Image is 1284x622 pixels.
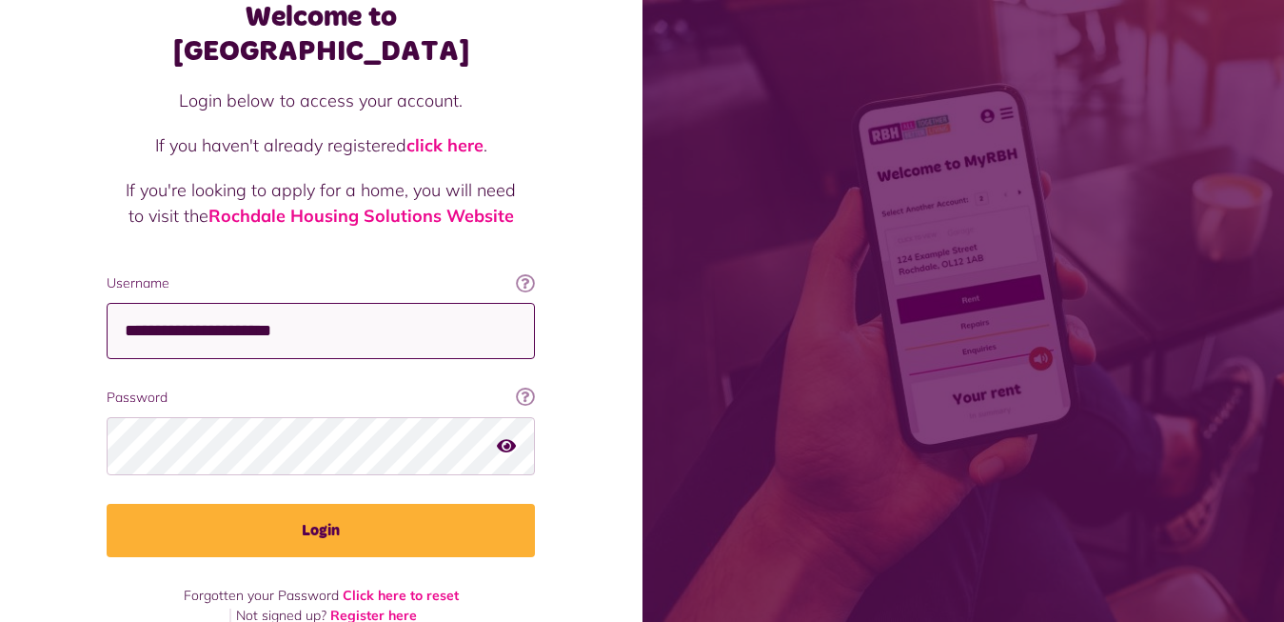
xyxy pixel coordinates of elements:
[126,177,516,229] p: If you're looking to apply for a home, you will need to visit the
[107,504,535,557] button: Login
[126,132,516,158] p: If you haven't already registered .
[107,388,535,408] label: Password
[208,205,514,227] a: Rochdale Housing Solutions Website
[184,587,339,604] span: Forgotten your Password
[126,88,516,113] p: Login below to access your account.
[343,587,459,604] a: Click here to reset
[406,134,484,156] a: click here
[107,273,535,293] label: Username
